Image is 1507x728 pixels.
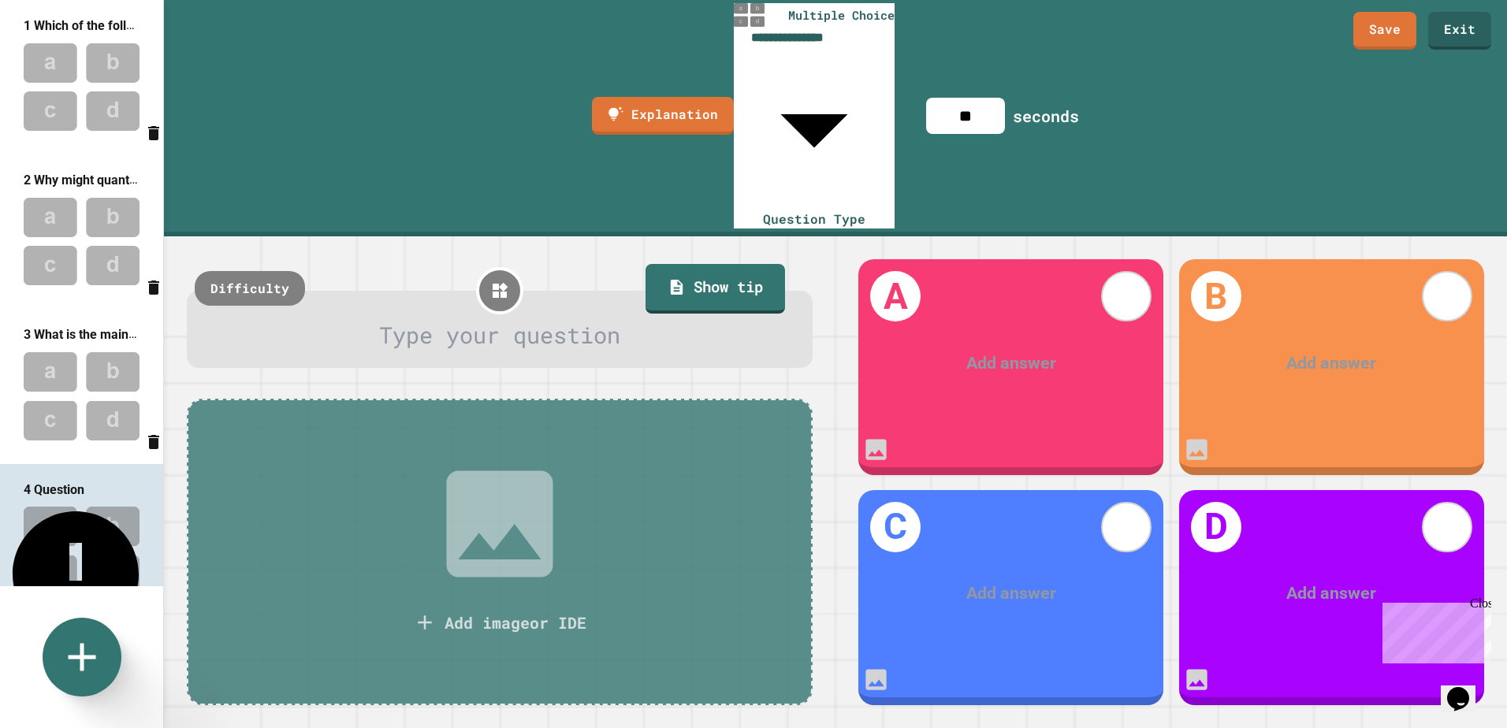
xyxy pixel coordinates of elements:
h1: D [1191,502,1241,552]
div: seconds [1013,104,1079,128]
iframe: chat widget [1441,665,1491,712]
img: multiple-choice-thumbnail.png [734,3,765,27]
button: Delete question [144,117,163,147]
a: Explanation [592,97,734,135]
span: 1 Which of the following best describes quantum computing? [24,17,369,33]
button: Delete question [144,581,163,611]
button: Delete question [144,426,163,456]
span: 2 Why might quantum computing revolutionize cryptography? [24,172,371,188]
h1: C [870,502,921,552]
span: Multiple Choice [788,6,895,24]
button: Delete question [144,272,163,302]
span: 4 Question [24,481,84,496]
h1: B [1191,271,1241,321]
span: 3 What is the main advantage of edge computing? [24,326,307,342]
a: Save [1353,12,1416,50]
h1: A [870,271,921,321]
a: Show tip [646,264,786,314]
div: Add image or IDE [445,611,586,634]
div: Difficulty [195,271,305,306]
iframe: chat widget [1376,596,1491,663]
div: Chat with us now!Close [6,6,109,100]
span: Question Type [763,210,865,227]
a: Exit [1428,12,1491,50]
